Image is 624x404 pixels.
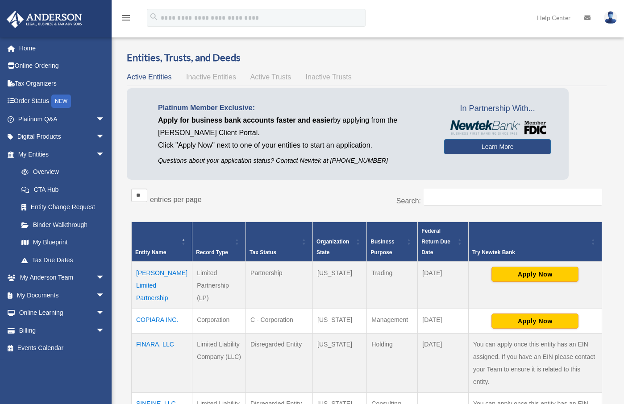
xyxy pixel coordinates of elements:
span: arrow_drop_down [96,269,114,287]
th: Record Type: Activate to sort [192,222,246,262]
a: Events Calendar [6,339,118,357]
span: Record Type [196,249,228,256]
td: [DATE] [418,309,469,333]
td: C - Corporation [246,309,313,333]
span: Entity Name [135,249,166,256]
button: Apply Now [491,267,578,282]
a: Binder Walkthrough [12,216,114,234]
span: Active Trusts [250,73,291,81]
td: FINARA, LLC [132,333,192,392]
td: [PERSON_NAME] Limited Partnership [132,262,192,309]
a: Platinum Q&Aarrow_drop_down [6,110,118,128]
h3: Entities, Trusts, and Deeds [127,51,607,65]
p: Click "Apply Now" next to one of your entities to start an application. [158,139,431,152]
span: Apply for business bank accounts faster and easier [158,116,333,124]
td: [US_STATE] [313,309,367,333]
span: Business Purpose [370,239,394,256]
p: Questions about your application status? Contact Newtek at [PHONE_NUMBER] [158,155,431,166]
span: arrow_drop_down [96,286,114,305]
td: Limited Partnership (LP) [192,262,246,309]
a: CTA Hub [12,181,114,198]
td: Management [367,309,418,333]
span: Federal Return Due Date [421,228,450,256]
a: Tax Due Dates [12,251,114,269]
a: Tax Organizers [6,74,118,92]
span: Inactive Trusts [306,73,352,81]
td: COPIARA INC. [132,309,192,333]
label: entries per page [150,196,202,203]
span: In Partnership With... [444,102,551,116]
a: menu [121,16,131,23]
td: [DATE] [418,333,469,392]
div: Try Newtek Bank [472,247,588,258]
span: Tax Status [250,249,276,256]
i: menu [121,12,131,23]
a: Billingarrow_drop_down [6,322,118,339]
a: My Anderson Teamarrow_drop_down [6,269,118,287]
p: by applying from the [PERSON_NAME] Client Portal. [158,114,431,139]
a: Digital Productsarrow_drop_down [6,128,118,146]
th: Try Newtek Bank : Activate to sort [468,222,602,262]
label: Search: [396,197,421,205]
div: NEW [51,95,71,108]
i: search [149,12,159,22]
a: Online Learningarrow_drop_down [6,304,118,322]
td: Holding [367,333,418,392]
th: Tax Status: Activate to sort [246,222,313,262]
span: Organization State [316,239,349,256]
img: NewtekBankLogoSM.png [449,120,546,135]
td: [US_STATE] [313,262,367,309]
button: Apply Now [491,313,578,329]
td: You can apply once this entity has an EIN assigned. If you have an EIN please contact your Team t... [468,333,602,392]
td: Corporation [192,309,246,333]
td: Limited Liability Company (LLC) [192,333,246,392]
span: arrow_drop_down [96,304,114,322]
span: arrow_drop_down [96,145,114,164]
img: Anderson Advisors Platinum Portal [4,11,85,28]
span: Inactive Entities [186,73,236,81]
a: Home [6,39,118,57]
a: Entity Change Request [12,198,114,216]
td: [DATE] [418,262,469,309]
a: My Entitiesarrow_drop_down [6,145,114,163]
th: Organization State: Activate to sort [313,222,367,262]
span: arrow_drop_down [96,110,114,128]
th: Entity Name: Activate to invert sorting [132,222,192,262]
a: My Documentsarrow_drop_down [6,286,118,304]
a: Order StatusNEW [6,92,118,111]
td: Disregarded Entity [246,333,313,392]
span: Active Entities [127,73,171,81]
td: [US_STATE] [313,333,367,392]
a: Learn More [444,139,551,154]
a: Overview [12,163,109,181]
td: Partnership [246,262,313,309]
p: Platinum Member Exclusive: [158,102,431,114]
th: Federal Return Due Date: Activate to sort [418,222,469,262]
span: arrow_drop_down [96,128,114,146]
img: User Pic [604,11,617,24]
a: My Blueprint [12,234,114,251]
a: Online Ordering [6,57,118,75]
td: Trading [367,262,418,309]
span: arrow_drop_down [96,322,114,340]
th: Business Purpose: Activate to sort [367,222,418,262]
